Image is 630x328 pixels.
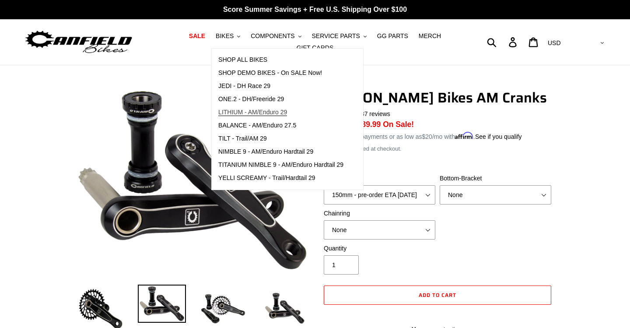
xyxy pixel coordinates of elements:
[361,110,390,117] span: 87 reviews
[414,30,445,42] a: MERCH
[475,133,522,140] a: See if you qualify - Learn more about Affirm Financing (opens in modal)
[212,159,350,172] a: TITANIUM NIMBLE 9 - AM/Enduro Hardtail 29
[218,161,343,169] span: TITANIUM NIMBLE 9 - AM/Enduro Hardtail 29
[383,119,414,130] span: On Sale!
[251,32,294,40] span: COMPONENTS
[373,30,413,42] a: GG PARTS
[212,80,350,93] a: JEDI - DH Race 29
[311,32,360,40] span: SERVICE PARTS
[212,132,350,145] a: TILT - Trail/AM 29
[218,148,313,155] span: NIMBLE 9 - AM/Enduro Hardtail 29
[322,145,553,153] div: calculated at checkout.
[212,119,350,132] a: BALANCE - AM/Enduro 27.5
[189,32,205,40] span: SALE
[212,93,350,106] a: ONE.2 - DH/Freeride 29
[212,145,350,159] a: NIMBLE 9 - AM/Enduro Hardtail 29
[492,32,514,52] input: Search
[218,95,284,103] span: ONE.2 - DH/Freeride 29
[211,30,245,42] button: BIKES
[377,32,408,40] span: GG PARTS
[185,30,210,42] a: SALE
[218,135,267,142] span: TILT - Trail/AM 29
[218,109,287,116] span: LITHIUM - AM/Enduro 29
[212,172,350,185] a: YELLI SCREAMY - Trail/Hardtail 29
[324,209,435,218] label: Chainring
[419,291,456,299] span: Add to cart
[218,122,296,129] span: BALANCE - AM/Enduro 27.5
[353,120,381,129] span: $239.99
[322,89,553,106] h1: [PERSON_NAME] Bikes AM Cranks
[246,30,305,42] button: COMPONENTS
[292,42,338,54] a: GIFT CARDS
[440,174,551,183] label: Bottom-Bracket
[216,32,234,40] span: BIKES
[218,69,322,77] span: SHOP DEMO BIKES - On SALE Now!
[322,130,522,141] p: 4 interest-free payments or as low as /mo with .
[24,28,133,56] img: Canfield Bikes
[324,286,551,305] button: Add to cart
[212,67,350,80] a: SHOP DEMO BIKES - On SALE Now!
[212,106,350,119] a: LITHIUM - AM/Enduro 29
[324,244,435,253] label: Quantity
[218,174,315,182] span: YELLI SCREAMY - Trail/Hardtail 29
[138,285,186,323] img: Load image into Gallery viewer, Canfield Cranks
[218,56,267,63] span: SHOP ALL BIKES
[297,44,334,52] span: GIFT CARDS
[419,32,441,40] span: MERCH
[212,53,350,67] a: SHOP ALL BIKES
[455,132,473,139] span: Affirm
[324,174,435,183] label: Size
[218,82,270,90] span: JEDI - DH Race 29
[307,30,371,42] button: SERVICE PARTS
[422,133,432,140] span: $20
